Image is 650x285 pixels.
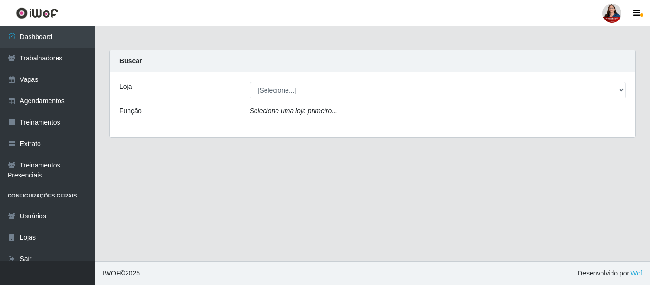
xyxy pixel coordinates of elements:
a: iWof [629,269,642,277]
strong: Buscar [119,57,142,65]
img: CoreUI Logo [16,7,58,19]
span: IWOF [103,269,120,277]
i: Selecione uma loja primeiro... [250,107,337,115]
label: Loja [119,82,132,92]
span: © 2025 . [103,268,142,278]
label: Função [119,106,142,116]
span: Desenvolvido por [578,268,642,278]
